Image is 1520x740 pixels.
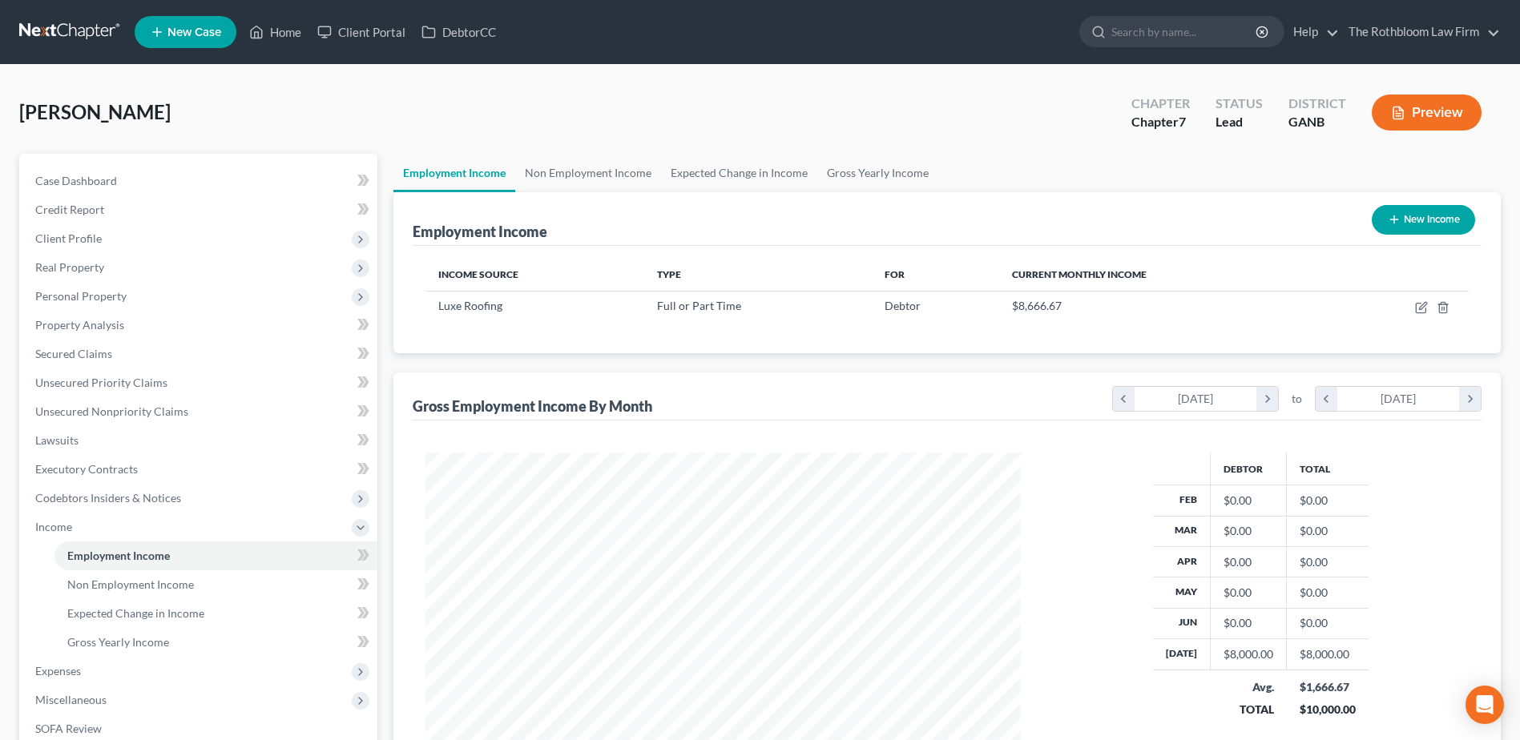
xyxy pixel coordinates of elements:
span: Unsecured Priority Claims [35,376,167,389]
span: [PERSON_NAME] [19,100,171,123]
div: $0.00 [1224,523,1273,539]
td: $0.00 [1287,608,1369,638]
a: The Rothbloom Law Firm [1341,18,1500,46]
input: Search by name... [1111,17,1258,46]
span: $8,666.67 [1012,299,1062,312]
div: $0.00 [1224,585,1273,601]
a: Non Employment Income [515,154,661,192]
div: District [1288,95,1346,113]
a: Expected Change in Income [661,154,817,192]
td: $0.00 [1287,485,1369,516]
div: Chapter [1131,113,1190,131]
div: $0.00 [1224,554,1273,570]
td: $0.00 [1287,546,1369,577]
span: Expenses [35,664,81,678]
span: Non Employment Income [67,577,194,591]
span: For [885,268,905,280]
th: Debtor [1211,452,1287,485]
div: Lead [1216,113,1263,131]
span: Miscellaneous [35,693,107,706]
span: Gross Yearly Income [67,635,169,649]
a: Expected Change in Income [54,599,377,628]
i: chevron_right [1459,387,1481,411]
span: SOFA Review [35,722,102,735]
span: Personal Property [35,289,127,303]
div: Avg. [1224,679,1274,695]
a: Client Portal [309,18,413,46]
a: Credit Report [22,195,377,224]
a: Help [1285,18,1339,46]
div: Employment Income [413,222,547,241]
a: Unsecured Nonpriority Claims [22,397,377,426]
span: Unsecured Nonpriority Claims [35,404,188,418]
span: Executory Contracts [35,462,138,476]
button: Preview [1372,95,1482,131]
i: chevron_right [1256,387,1278,411]
div: Status [1216,95,1263,113]
span: 7 [1179,114,1186,129]
a: Unsecured Priority Claims [22,368,377,397]
span: Lawsuits [35,433,79,447]
div: GANB [1288,113,1346,131]
button: New Income [1372,205,1475,235]
th: Feb [1153,485,1211,516]
div: TOTAL [1224,702,1274,718]
span: Employment Income [67,549,170,562]
th: [DATE] [1153,639,1211,670]
td: $8,000.00 [1287,639,1369,670]
span: Full or Part Time [657,299,741,312]
div: Gross Employment Income By Month [413,396,652,416]
div: $10,000.00 [1300,702,1356,718]
a: Non Employment Income [54,570,377,599]
span: Client Profile [35,231,102,245]
td: $0.00 [1287,577,1369,608]
span: to [1292,391,1302,407]
div: Open Intercom Messenger [1466,686,1504,724]
a: Home [241,18,309,46]
div: Chapter [1131,95,1190,113]
span: Case Dashboard [35,174,117,187]
div: $0.00 [1224,615,1273,631]
i: chevron_left [1113,387,1135,411]
a: Executory Contracts [22,455,377,484]
span: New Case [167,26,221,38]
span: Credit Report [35,203,104,216]
span: Secured Claims [35,347,112,360]
span: Real Property [35,260,104,274]
span: Income [35,520,72,533]
div: $8,000.00 [1224,646,1273,662]
a: Lawsuits [22,426,377,455]
a: DebtorCC [413,18,504,46]
a: Case Dashboard [22,167,377,195]
a: Employment Income [393,154,515,192]
th: Apr [1153,546,1211,577]
span: Current Monthly Income [1012,268,1147,280]
span: Property Analysis [35,318,124,332]
div: [DATE] [1337,387,1460,411]
span: Expected Change in Income [67,606,204,620]
span: Codebtors Insiders & Notices [35,491,181,505]
span: Debtor [885,299,921,312]
th: May [1153,577,1211,608]
th: Mar [1153,516,1211,546]
span: Income Source [438,268,518,280]
th: Total [1287,452,1369,485]
div: $1,666.67 [1300,679,1356,695]
div: [DATE] [1135,387,1257,411]
th: Jun [1153,608,1211,638]
a: Gross Yearly Income [54,628,377,657]
a: Property Analysis [22,311,377,340]
a: Employment Income [54,541,377,570]
a: Gross Yearly Income [817,154,938,192]
div: $0.00 [1224,493,1273,509]
a: Secured Claims [22,340,377,368]
td: $0.00 [1287,516,1369,546]
span: Type [657,268,681,280]
span: Luxe Roofing [438,299,502,312]
i: chevron_left [1316,387,1337,411]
